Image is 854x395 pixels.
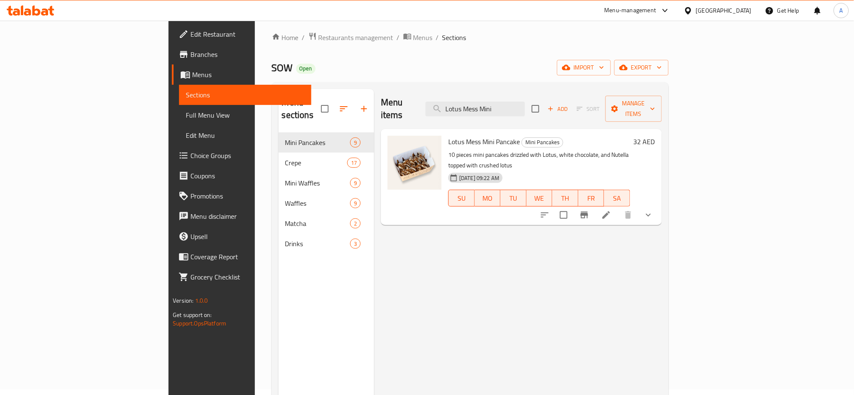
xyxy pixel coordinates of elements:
span: Select section first [571,102,605,116]
span: Waffles [285,198,350,208]
a: Upsell [172,226,311,247]
button: WE [527,190,553,207]
span: Menus [192,70,305,80]
span: 9 [351,179,360,187]
span: Upsell [190,231,305,242]
a: Support.OpsPlatform [173,318,226,329]
span: Coupons [190,171,305,181]
button: Manage items [605,96,662,122]
a: Edit Restaurant [172,24,311,44]
a: Coupons [172,166,311,186]
span: Lotus Mess Mini Pancake [448,135,520,148]
div: Crepe [285,158,347,168]
a: Restaurants management [308,32,394,43]
div: [GEOGRAPHIC_DATA] [696,6,752,15]
span: Promotions [190,191,305,201]
span: Menu disclaimer [190,211,305,221]
span: Edit Menu [186,130,305,140]
span: Full Menu View [186,110,305,120]
span: Restaurants management [319,32,394,43]
span: Sort sections [334,99,354,119]
a: Full Menu View [179,105,311,125]
span: 17 [348,159,360,167]
button: MO [475,190,501,207]
a: Branches [172,44,311,64]
span: Grocery Checklist [190,272,305,282]
span: Get support on: [173,309,211,320]
span: TH [556,192,575,204]
input: search [426,102,525,116]
span: TU [504,192,523,204]
button: sort-choices [535,205,555,225]
p: 10 pieces mini pancakes drizzled with Lotus, white chocolate, and Nutella topped with crushed lotus [448,150,630,171]
span: Edit Restaurant [190,29,305,39]
span: 9 [351,199,360,207]
div: Menu-management [605,5,656,16]
a: Sections [179,85,311,105]
span: Menus [413,32,433,43]
span: import [564,62,604,73]
span: 3 [351,240,360,248]
span: Select section [527,100,544,118]
nav: Menu sections [278,129,374,257]
span: SA [608,192,627,204]
span: Add [546,104,569,114]
a: Edit menu item [601,210,611,220]
button: SU [448,190,474,207]
span: MO [478,192,498,204]
div: Matcha2 [278,213,374,234]
div: Crepe17 [278,153,374,173]
span: 1.0.0 [195,295,208,306]
span: Mini Pancakes [522,137,563,147]
span: Mini Waffles [285,178,350,188]
div: Mini Pancakes9 [278,132,374,153]
div: items [350,239,361,249]
span: Sections [186,90,305,100]
span: Mini Pancakes [285,137,350,148]
button: show more [638,205,659,225]
button: TU [501,190,527,207]
img: Lotus Mess Mini Pancake [388,136,442,190]
span: [DATE] 09:22 AM [456,174,503,182]
h6: 32 AED [634,136,655,148]
div: Waffles9 [278,193,374,213]
button: FR [578,190,605,207]
h2: Menu items [381,96,415,121]
div: items [347,158,361,168]
button: Add [544,102,571,116]
span: Branches [190,49,305,59]
button: delete [618,205,638,225]
span: 2 [351,220,360,228]
span: Version: [173,295,193,306]
span: SU [452,192,471,204]
span: A [840,6,843,15]
nav: breadcrumb [272,32,669,43]
a: Promotions [172,186,311,206]
svg: Show Choices [643,210,653,220]
a: Menus [172,64,311,85]
span: WE [530,192,549,204]
span: Sections [442,32,466,43]
a: Menus [403,32,433,43]
a: Grocery Checklist [172,267,311,287]
div: items [350,178,361,188]
div: items [350,137,361,148]
div: Drinks3 [278,234,374,254]
button: Branch-specific-item [574,205,594,225]
span: Drinks [285,239,350,249]
button: Add section [354,99,374,119]
a: Coverage Report [172,247,311,267]
span: FR [582,192,601,204]
div: items [350,218,361,228]
a: Edit Menu [179,125,311,145]
button: TH [552,190,578,207]
span: Manage items [612,98,655,119]
div: Matcha [285,218,350,228]
div: Mini Waffles9 [278,173,374,193]
li: / [397,32,400,43]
